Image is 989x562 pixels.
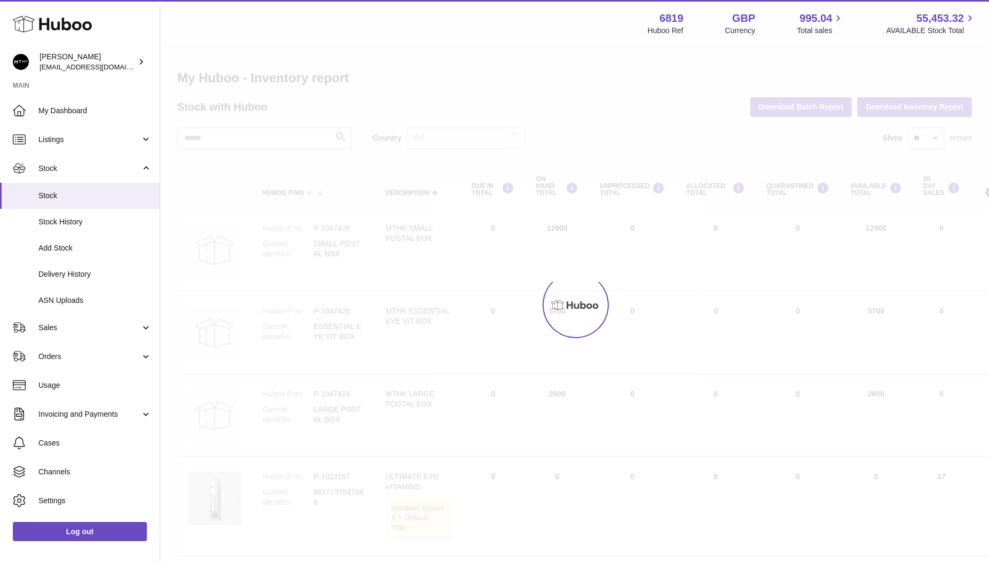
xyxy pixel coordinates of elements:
[725,26,756,36] div: Currency
[799,11,832,26] span: 995.04
[13,54,29,70] img: amar@mthk.com
[38,467,152,477] span: Channels
[38,496,152,506] span: Settings
[38,135,140,145] span: Listings
[38,352,140,362] span: Orders
[13,522,147,541] a: Log out
[38,106,152,116] span: My Dashboard
[38,269,152,279] span: Delivery History
[648,26,684,36] div: Huboo Ref
[38,409,140,419] span: Invoicing and Payments
[40,52,136,72] div: [PERSON_NAME]
[38,191,152,201] span: Stock
[38,323,140,333] span: Sales
[916,11,964,26] span: 55,453.32
[886,26,976,36] span: AVAILABLE Stock Total
[40,63,157,71] span: [EMAIL_ADDRESS][DOMAIN_NAME]
[38,163,140,174] span: Stock
[38,438,152,448] span: Cases
[38,217,152,227] span: Stock History
[886,11,976,36] a: 55,453.32 AVAILABLE Stock Total
[38,295,152,306] span: ASN Uploads
[660,11,684,26] strong: 6819
[38,380,152,391] span: Usage
[732,11,755,26] strong: GBP
[797,11,844,36] a: 995.04 Total sales
[38,243,152,253] span: Add Stock
[797,26,844,36] span: Total sales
